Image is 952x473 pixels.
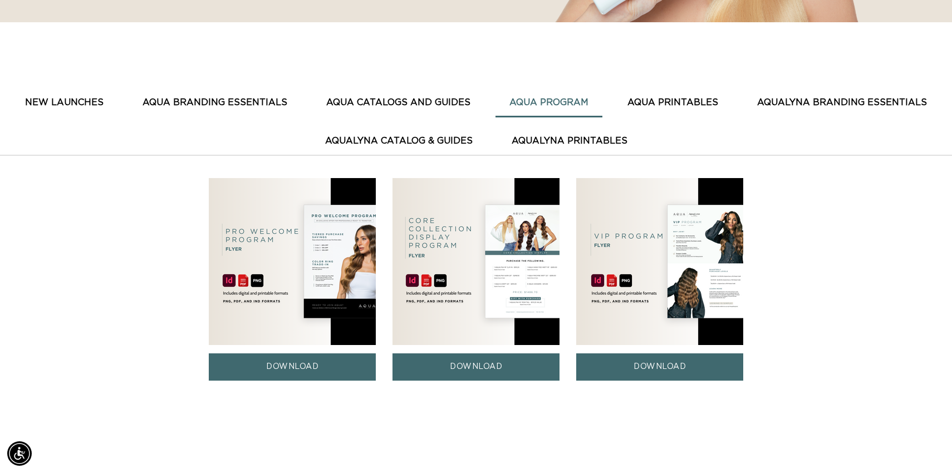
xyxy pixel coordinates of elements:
a: DOWNLOAD [209,353,376,381]
button: AQUA CATALOGS AND GUIDES [312,89,484,116]
a: DOWNLOAD [576,353,743,381]
div: Accessibility Menu [7,441,32,466]
button: AQUA BRANDING ESSENTIALS [129,89,301,116]
button: New Launches [11,89,117,116]
button: AQUA PROGRAM [495,89,602,116]
button: AquaLyna Catalog & Guides [311,127,487,155]
button: AQUA PRINTABLES [614,89,732,116]
button: AquaLyna Branding Essentials [743,89,941,116]
a: DOWNLOAD [392,353,560,381]
iframe: Chat Widget [896,420,952,473]
button: AquaLyna Printables [498,127,641,155]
